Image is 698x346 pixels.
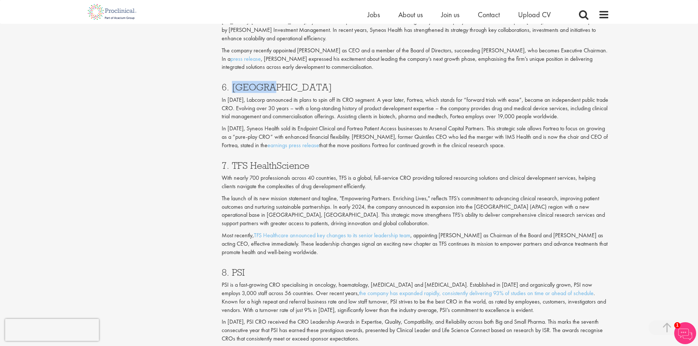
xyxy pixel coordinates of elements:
[222,231,609,257] p: Most recently, , appointing [PERSON_NAME] as Chairman of the Board and [PERSON_NAME] as acting CE...
[478,10,500,19] a: Contact
[222,46,609,72] p: The company recently appointed [PERSON_NAME] as CEO and a member of the Board of Directors, succe...
[222,318,609,343] p: In [DATE], PSI CRO received the CRO Leadership Awards in Expertise, Quality, Compatibility, and R...
[222,268,609,277] h3: 8. PSI
[222,124,609,150] p: In [DATE], Syneos Health sold its Endpoint Clinical and Fortrea Patient Access businesses to Arse...
[222,194,609,228] p: The launch of its new mission statement and tagline, "Empowering Partners. Enriching Lives," refl...
[5,319,99,341] iframe: reCAPTCHA
[222,174,609,191] p: With nearly 700 professionals across 40 countries, TFS is a global, full-service CRO providing ta...
[230,55,261,63] a: press release
[267,141,319,149] a: earnings press release
[368,10,380,19] a: Jobs
[518,10,551,19] a: Upload CV
[222,96,609,121] p: In [DATE], Labcorp announced its plans to spin off its CRO segment. A year later, Fortrea, which ...
[441,10,459,19] a: Join us
[222,161,609,170] h3: 7. TFS HealthScience
[254,231,410,239] a: TFS Healthcare announced key changes to its senior leadership team
[222,9,609,42] p: Formerly known as InVentiv Health Incorporated and INC Research, Syneos Health specialises in sup...
[398,10,423,19] a: About us
[674,322,680,328] span: 1
[359,289,594,297] a: the company has expanded rapidly, consistently delivering 93% of studies on time or ahead of sche...
[222,82,609,92] h3: 6. [GEOGRAPHIC_DATA]
[222,281,609,314] p: PSI is a fast-growing CRO specialising in oncology, haematology, [MEDICAL_DATA] and [MEDICAL_DATA...
[674,322,696,344] img: Chatbot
